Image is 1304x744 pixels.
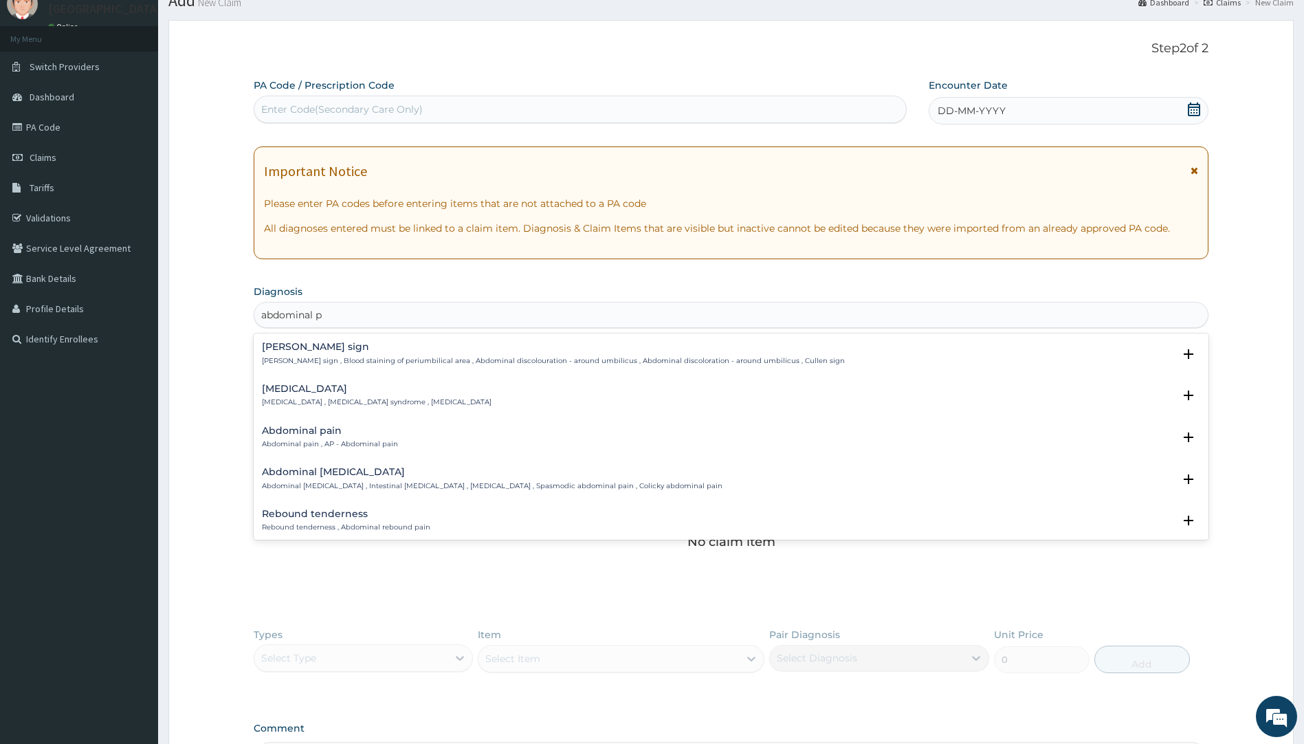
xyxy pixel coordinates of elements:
[30,91,74,103] span: Dashboard
[938,104,1006,118] span: DD-MM-YYYY
[71,77,231,95] div: Chat with us now
[262,467,722,477] h4: Abdominal [MEDICAL_DATA]
[254,41,1209,56] p: Step 2 of 2
[225,7,258,40] div: Minimize live chat window
[80,173,190,312] span: We're online!
[48,22,81,32] a: Online
[254,723,1209,734] label: Comment
[929,78,1008,92] label: Encounter Date
[1180,512,1197,529] i: open select status
[1180,471,1197,488] i: open select status
[261,102,423,116] div: Enter Code(Secondary Care Only)
[1180,429,1197,446] i: open select status
[30,61,100,73] span: Switch Providers
[254,78,395,92] label: PA Code / Prescription Code
[264,164,367,179] h1: Important Notice
[262,384,491,394] h4: [MEDICAL_DATA]
[262,481,722,491] p: Abdominal [MEDICAL_DATA] , Intestinal [MEDICAL_DATA] , [MEDICAL_DATA] , Spasmodic abdominal pain ...
[262,523,430,532] p: Rebound tenderness , Abdominal rebound pain
[1180,346,1197,362] i: open select status
[7,375,262,424] textarea: Type your message and hit 'Enter'
[1180,387,1197,404] i: open select status
[264,221,1199,235] p: All diagnoses entered must be linked to a claim item. Diagnosis & Claim Items that are visible bu...
[254,285,302,298] label: Diagnosis
[262,397,491,407] p: [MEDICAL_DATA] , [MEDICAL_DATA] syndrome , [MEDICAL_DATA]
[264,197,1199,210] p: Please enter PA codes before entering items that are not attached to a PA code
[48,3,162,15] p: [GEOGRAPHIC_DATA]
[30,151,56,164] span: Claims
[262,356,845,366] p: [PERSON_NAME] sign , Blood staining of periumbilical area , Abdominal discolouration - around umb...
[30,182,54,194] span: Tariffs
[262,439,398,449] p: Abdominal pain , AP - Abdominal pain
[262,509,430,519] h4: Rebound tenderness
[25,69,56,103] img: d_794563401_company_1708531726252_794563401
[262,426,398,436] h4: Abdominal pain
[262,342,845,352] h4: [PERSON_NAME] sign
[687,535,775,549] p: No claim item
